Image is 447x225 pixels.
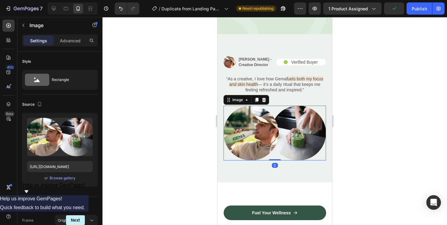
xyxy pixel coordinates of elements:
button: 7 [2,2,45,15]
div: Rectangle [52,73,89,87]
span: / [159,5,160,12]
input: https://example.com/image.jpg [27,161,93,172]
button: Show survey - Help us improve GemPages! [23,182,85,195]
span: Help us improve GemPages! [23,182,85,188]
span: Duplicate from Landing Page - [DATE] 14:32:35 [161,5,222,12]
div: Beta [5,111,15,116]
div: Source [22,100,43,109]
span: 1 product assigned [328,5,368,12]
p: 7 [40,5,43,12]
div: Style [22,59,31,64]
p: Settings [30,37,47,44]
div: Undo/Redo [115,2,139,15]
div: Browse gallery [50,175,75,181]
button: 1 product assigned [323,2,382,15]
span: Need republishing [242,6,273,11]
div: Publish [412,5,427,12]
iframe: Design area [217,17,332,225]
button: Publish [407,2,432,15]
p: Advanced [60,37,81,44]
button: Browse gallery [49,175,76,181]
div: 450 [6,65,15,70]
div: Open Intercom Messenger [426,195,441,210]
span: or [44,174,48,182]
img: preview-image [27,118,93,156]
p: Image [29,22,81,29]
